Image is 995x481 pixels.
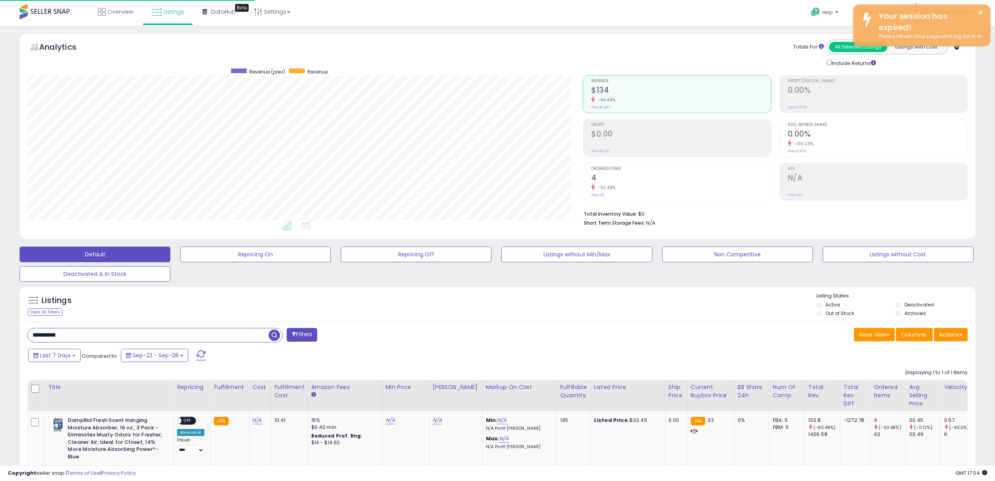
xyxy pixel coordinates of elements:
small: Prev: $1,407 [591,105,610,110]
div: seller snap | | [8,470,136,477]
div: Num of Comp. [773,383,802,400]
a: N/A [497,416,507,424]
small: -100.00% [791,141,814,147]
button: Listings without Min/Max [501,247,652,262]
h2: 0.00% [788,130,967,140]
span: Profit [591,123,771,127]
p: Listing States: [816,292,975,300]
small: Prev: 3.20% [788,149,806,153]
b: Min: [486,416,498,424]
small: (-90.5%) [949,424,969,431]
button: Actions [934,328,968,341]
div: Your session has expired! [873,11,984,33]
p: N/A Profit [PERSON_NAME] [486,426,551,431]
small: -90.48% [595,185,616,191]
h5: Analytics [39,41,92,54]
span: Revenue (prev) [249,68,285,75]
div: 135 [560,417,585,424]
button: Listings With Cost [887,42,945,52]
a: N/A [499,435,509,443]
button: Repricing Off [341,247,491,262]
div: Markup on Cost [486,383,554,391]
div: Total Rev. [808,383,837,400]
div: Include Returns [821,58,885,67]
small: (-0.12%) [914,424,932,431]
h2: 0.00% [788,86,967,96]
h2: $0.00 [591,130,771,140]
a: Terms of Use [67,469,100,477]
span: ROI [788,167,967,171]
div: Current Buybox Price [691,383,731,400]
img: 41OheqthZXL._SL40_.jpg [50,417,66,432]
span: Last 7 Days [40,351,71,359]
div: 42 [874,431,905,438]
h2: 4 [591,173,771,184]
span: OFF [181,418,194,424]
div: 0.00 [668,417,681,424]
span: Compared to: [82,352,118,360]
span: Avg. Buybox Share [788,123,967,127]
button: Sep-22 - Sep-28 [121,349,188,362]
button: Non Competitive [662,247,813,262]
span: 33 [707,416,713,424]
small: Prev: $0.00 [591,149,610,153]
small: Amazon Fees. [311,391,316,398]
div: Velocity [944,383,973,391]
b: Reduced Prof. Rng. [311,432,363,439]
div: Repricing [177,383,207,391]
div: 0% [738,417,764,424]
span: 2025-10-10 17:04 GMT [955,469,987,477]
span: Ordered Items [591,167,771,171]
div: Totals For [793,43,824,51]
div: 33.49 [909,431,941,438]
div: Preset: [177,438,204,455]
div: -1272.78 [843,417,864,424]
a: N/A [386,416,395,424]
div: Cost [253,383,268,391]
div: Total Rev. Diff. [843,383,867,408]
p: N/A Profit [PERSON_NAME] [486,444,551,450]
div: Tooltip anchor [235,4,249,12]
div: BB Share 24h. [738,383,766,400]
button: Deactivated & In Stock [20,266,170,282]
button: Default [20,247,170,262]
b: Total Inventory Value: [584,211,637,217]
button: Save View [854,328,895,341]
div: Amazon AI [177,429,204,436]
div: 1406.58 [808,431,840,438]
b: Listed Price: [594,416,630,424]
div: 6 [944,431,976,438]
span: N/A [646,219,656,227]
div: Ordered Items [874,383,902,400]
h2: $134 [591,86,771,96]
button: Last 7 Days [28,349,81,362]
i: Get Help [811,7,820,17]
b: Short Term Storage Fees: [584,220,645,226]
div: 4 [874,417,905,424]
div: Clear All Filters [27,308,62,316]
small: Prev: N/A [788,193,803,197]
b: DampRid Fresh Scent Hanging Moisture Absorber, 16 oz., 3 Pack - Eliminates Musty Odors for Freshe... [68,417,163,462]
button: Columns [896,328,933,341]
span: Overview [108,8,133,16]
button: All Selected Listings [829,42,887,52]
div: Displaying 1 to 1 of 1 items [905,369,968,377]
div: [PERSON_NAME] [433,383,479,391]
span: DataHub [211,8,236,16]
h5: Listings [42,295,72,306]
label: Out of Stock [825,310,854,317]
div: 0.57 [944,417,976,424]
div: Min Price [386,383,426,391]
li: $0 [584,209,962,218]
small: FBA [214,417,228,425]
div: 133.8 [808,417,840,424]
b: Max: [486,435,500,442]
small: (-90.48%) [879,424,901,431]
strong: Copyright [8,469,36,477]
div: Title [48,383,170,391]
span: Columns [901,331,926,339]
a: Privacy Policy [101,469,136,477]
h2: N/A [788,173,967,184]
label: Active [825,301,840,308]
div: $14 - $14.93 [311,440,376,446]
